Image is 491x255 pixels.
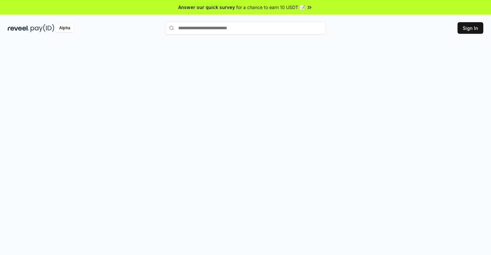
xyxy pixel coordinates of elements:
[8,24,29,32] img: reveel_dark
[56,24,74,32] div: Alpha
[31,24,54,32] img: pay_id
[458,22,483,34] button: Sign In
[236,4,305,11] span: for a chance to earn 10 USDT 📝
[178,4,235,11] span: Answer our quick survey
